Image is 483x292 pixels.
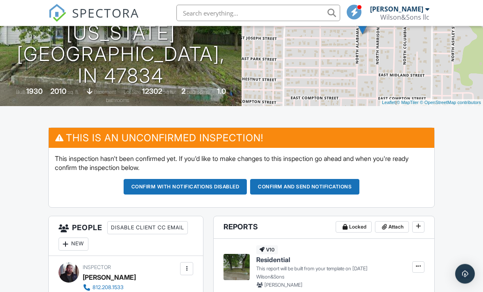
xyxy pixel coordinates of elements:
[217,87,226,96] div: 1.0
[83,265,111,271] span: Inspector
[83,272,136,284] div: [PERSON_NAME]
[107,222,188,235] div: Disable Client CC Email
[49,217,203,256] h3: People
[187,89,209,95] span: bedrooms
[181,87,185,96] div: 2
[106,97,129,104] span: bathrooms
[55,154,428,173] p: This inspection hasn't been confirmed yet. If you'd like to make changes to this inspection go ah...
[370,5,423,13] div: [PERSON_NAME]
[48,11,139,28] a: SPECTORA
[380,13,429,21] div: Wilson&Sons llc
[142,87,162,96] div: 12302
[124,89,141,95] span: Lot Size
[49,128,434,148] h3: This is an Unconfirmed Inspection!
[59,238,88,251] div: New
[163,89,174,95] span: sq.ft.
[83,284,178,292] a: 812.208.1533
[48,4,66,22] img: The Best Home Inspection Software - Spectora
[26,87,43,96] div: 1930
[68,89,79,95] span: sq. ft.
[382,100,395,105] a: Leaflet
[124,179,247,195] button: Confirm with notifications disabled
[16,89,25,95] span: Built
[72,4,139,21] span: SPECTORA
[176,5,340,21] input: Search everything...
[50,87,66,96] div: 2010
[380,100,483,106] div: |
[420,100,481,105] a: © OpenStreetMap contributors
[250,179,359,195] button: Confirm and send notifications
[93,285,124,291] div: 812.208.1533
[455,264,475,284] div: Open Intercom Messenger
[94,89,116,95] span: basement
[397,100,419,105] a: © MapTiler
[13,1,228,87] h1: [STREET_ADDRESS][US_STATE] [GEOGRAPHIC_DATA], IN 47834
